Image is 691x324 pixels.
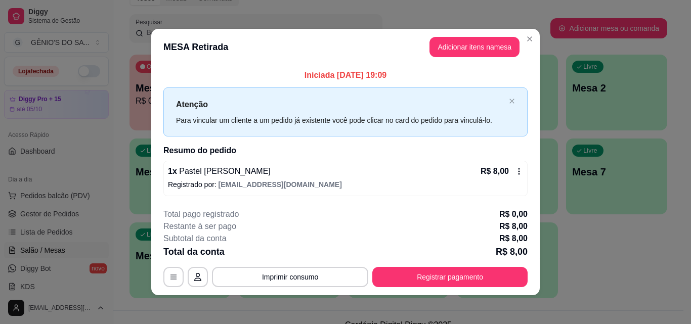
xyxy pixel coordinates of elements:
p: Subtotal da conta [163,233,227,245]
p: Total pago registrado [163,208,239,220]
span: close [509,98,515,104]
button: Adicionar itens namesa [429,37,520,57]
p: Registrado por: [168,179,523,190]
button: Close [522,31,538,47]
p: R$ 8,00 [481,165,509,177]
h2: Resumo do pedido [163,145,528,157]
p: Iniciada [DATE] 19:09 [163,69,528,81]
button: close [509,98,515,105]
p: 1 x [168,165,271,177]
button: Registrar pagamento [372,267,528,287]
p: R$ 8,00 [496,245,528,259]
p: Total da conta [163,245,225,259]
div: Para vincular um cliente a um pedido já existente você pode clicar no card do pedido para vinculá... [176,115,505,126]
p: R$ 0,00 [499,208,528,220]
p: Restante à ser pago [163,220,236,233]
p: R$ 8,00 [499,220,528,233]
header: MESA Retirada [151,29,540,65]
p: R$ 8,00 [499,233,528,245]
button: Imprimir consumo [212,267,368,287]
span: [EMAIL_ADDRESS][DOMAIN_NAME] [219,180,342,189]
span: Pastel [PERSON_NAME] [177,167,271,175]
p: Atenção [176,98,505,111]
